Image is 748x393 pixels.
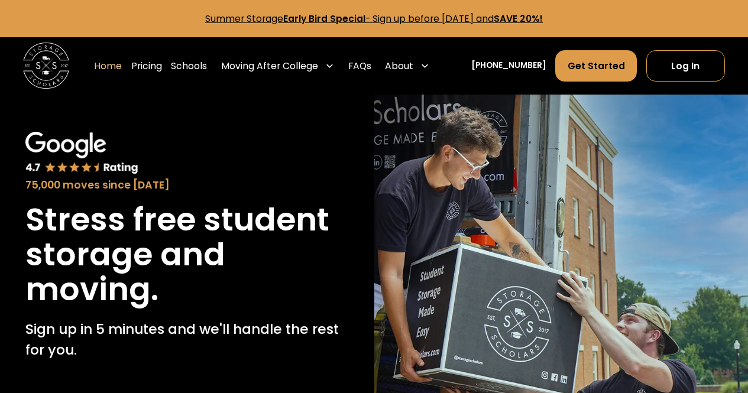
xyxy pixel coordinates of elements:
[385,59,413,73] div: About
[555,50,637,82] a: Get Started
[25,202,349,307] h1: Stress free student storage and moving.
[23,43,69,89] img: Storage Scholars main logo
[205,12,543,25] a: Summer StorageEarly Bird Special- Sign up before [DATE] andSAVE 20%!
[221,59,318,73] div: Moving After College
[171,50,207,82] a: Schools
[348,50,371,82] a: FAQs
[380,50,434,82] div: About
[494,12,543,25] strong: SAVE 20%!
[25,319,349,360] p: Sign up in 5 minutes and we'll handle the rest for you.
[25,132,139,175] img: Google 4.7 star rating
[283,12,365,25] strong: Early Bird Special
[94,50,122,82] a: Home
[131,50,162,82] a: Pricing
[646,50,725,82] a: Log In
[471,60,546,72] a: [PHONE_NUMBER]
[216,50,339,82] div: Moving After College
[25,177,349,193] div: 75,000 moves since [DATE]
